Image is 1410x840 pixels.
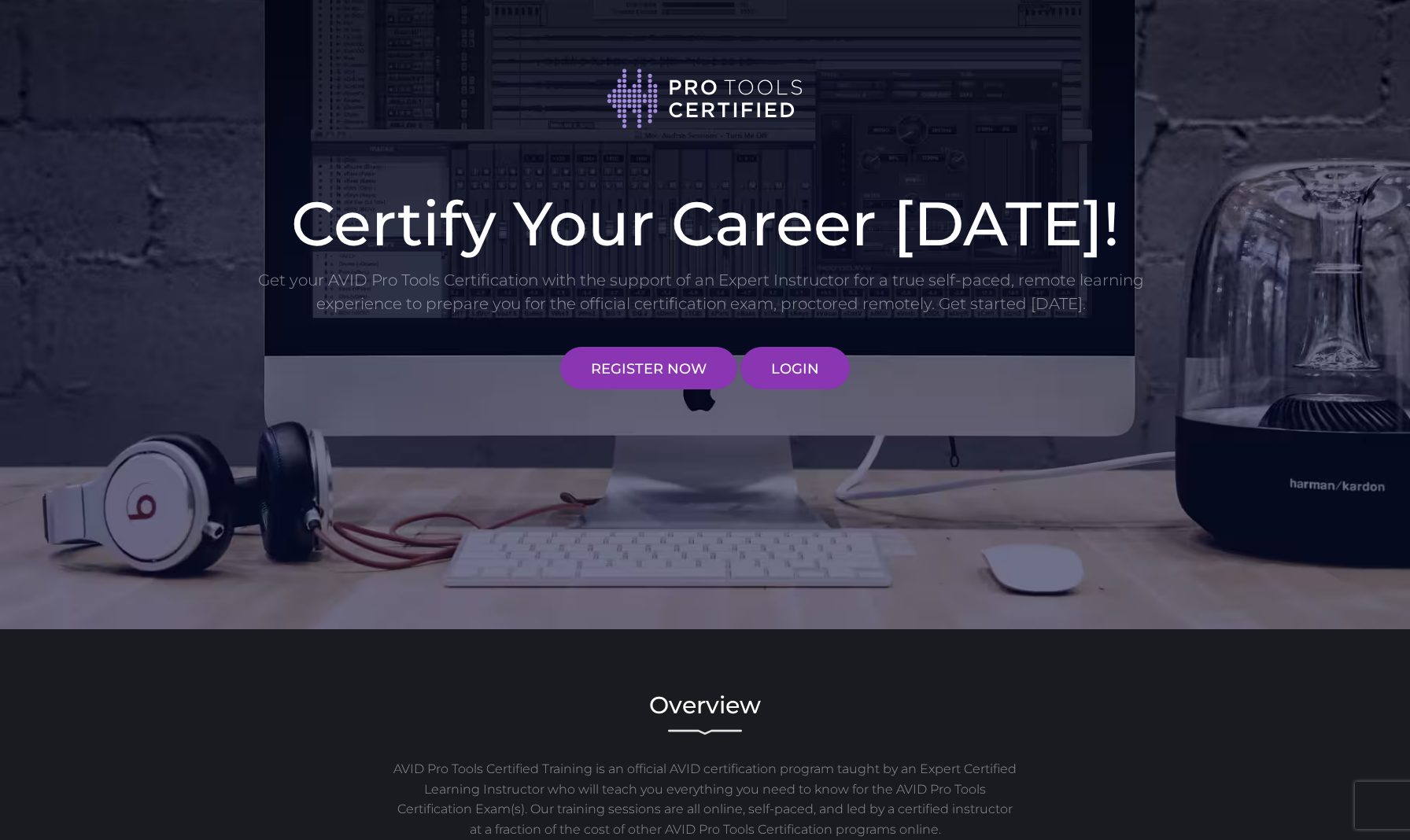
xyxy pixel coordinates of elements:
a: LOGIN [740,347,850,389]
h2: Overview [257,694,1153,717]
h1: Certify Your Career [DATE]! [257,193,1153,254]
p: AVID Pro Tools Certified Training is an official AVID certification program taught by an Expert C... [391,759,1019,839]
img: Pro Tools Certified logo [607,67,803,131]
a: REGISTER NOW [560,347,737,389]
img: decorative line [668,729,742,735]
p: Get your AVID Pro Tools Certification with the support of an Expert Instructor for a true self-pa... [257,268,1146,315]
